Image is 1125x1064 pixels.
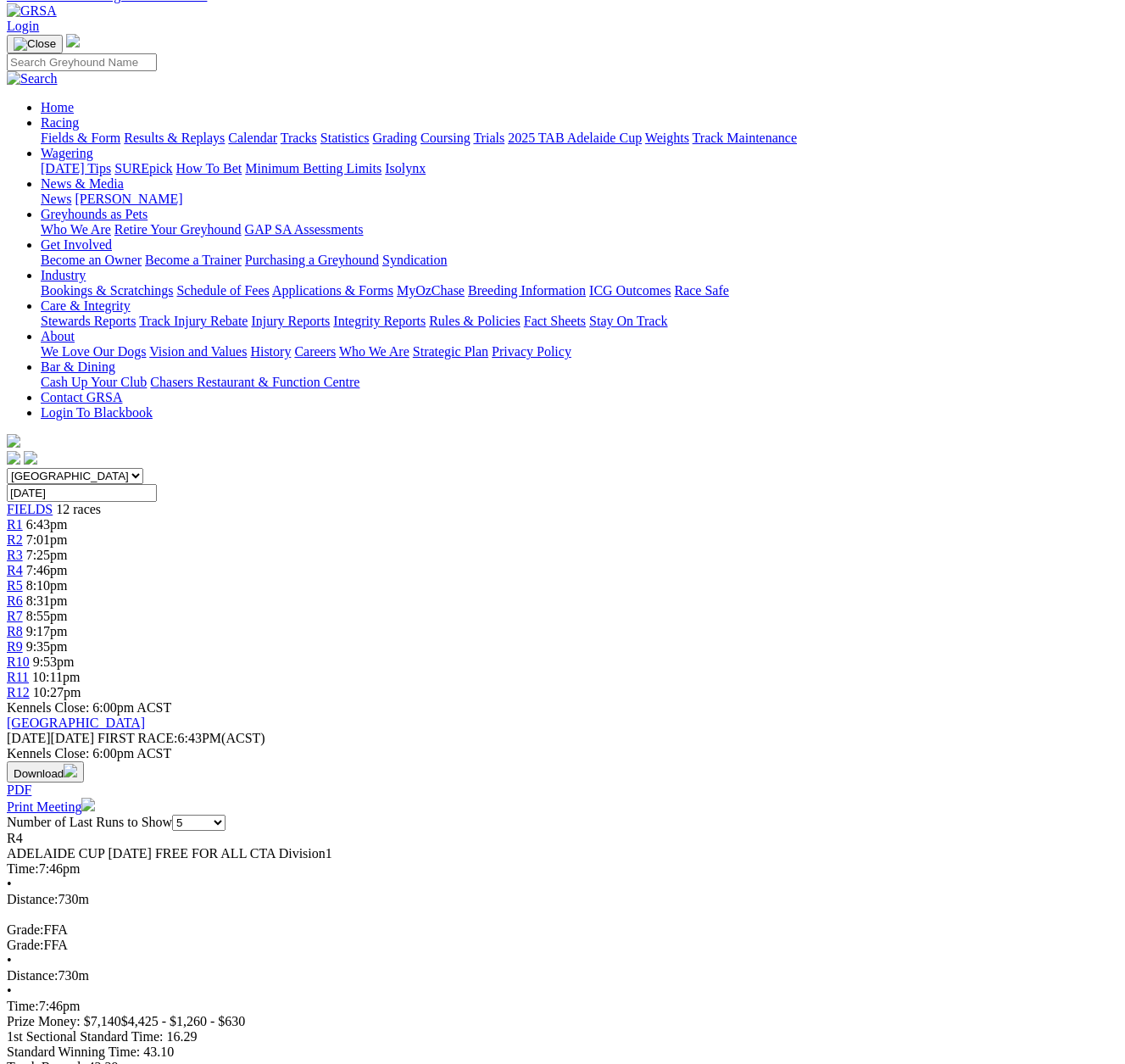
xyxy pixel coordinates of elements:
span: R4 [7,563,23,577]
span: R9 [7,639,23,654]
div: News & Media [41,192,1118,207]
div: Kennels Close: 6:00pm ACST [7,746,1118,761]
img: download.svg [64,764,77,777]
a: Get Involved [41,237,112,252]
a: 2025 TAB Adelaide Cup [508,131,642,145]
a: News [41,192,71,206]
span: Distance: [7,892,58,906]
a: Stay On Track [589,314,667,328]
a: Print Meeting [7,799,95,814]
a: R11 [7,670,29,684]
a: Racing [41,115,79,130]
a: Stewards Reports [41,314,136,328]
span: 1st Sectional Standard Time: [7,1029,163,1044]
span: 6:43PM(ACST) [97,731,265,745]
div: Racing [41,131,1118,146]
span: 10:27pm [33,685,81,699]
div: Greyhounds as Pets [41,222,1118,237]
span: 8:31pm [26,593,68,608]
a: Wagering [41,146,93,160]
span: 9:35pm [26,639,68,654]
div: Get Involved [41,253,1118,268]
a: Statistics [320,131,370,145]
a: Care & Integrity [41,298,131,313]
a: R3 [7,548,23,562]
span: R4 [7,831,23,845]
a: Coursing [420,131,471,145]
span: 7:01pm [26,532,68,547]
div: 7:46pm [7,999,1118,1014]
a: Results & Replays [124,131,225,145]
img: logo-grsa-white.png [7,434,20,448]
span: Grade: [7,938,44,952]
a: Schedule of Fees [176,283,269,298]
div: About [41,344,1118,359]
a: R7 [7,609,23,623]
a: Applications & Forms [272,283,393,298]
a: Trials [473,131,504,145]
div: Number of Last Runs to Show [7,815,1118,831]
span: R2 [7,532,23,547]
span: Distance: [7,968,58,983]
a: Integrity Reports [333,314,426,328]
img: GRSA [7,3,57,19]
span: Time: [7,999,39,1013]
a: R8 [7,624,23,638]
span: 6:43pm [26,517,68,532]
a: Greyhounds as Pets [41,207,148,221]
img: facebook.svg [7,451,20,465]
a: Minimum Betting Limits [245,161,381,175]
span: 8:55pm [26,609,68,623]
a: Isolynx [385,161,426,175]
div: FFA [7,922,1118,938]
img: logo-grsa-white.png [66,34,80,47]
span: [DATE] [7,731,51,745]
span: 12 races [56,502,101,516]
span: 9:53pm [33,655,75,669]
a: Grading [373,131,417,145]
a: MyOzChase [397,283,465,298]
a: Bar & Dining [41,359,115,374]
div: Wagering [41,161,1118,176]
span: Time: [7,861,39,876]
a: Who We Are [339,344,409,359]
button: Download [7,761,84,783]
span: Grade: [7,922,44,937]
img: Close [14,37,56,51]
a: Purchasing a Greyhound [245,253,379,267]
img: Search [7,71,58,86]
a: Home [41,100,74,114]
a: R1 [7,517,23,532]
a: GAP SA Assessments [245,222,364,237]
a: FIELDS [7,502,53,516]
a: Breeding Information [468,283,586,298]
a: Syndication [382,253,447,267]
img: twitter.svg [24,451,37,465]
div: Care & Integrity [41,314,1118,329]
a: Race Safe [674,283,728,298]
span: 10:11pm [32,670,80,684]
a: Strategic Plan [413,344,488,359]
div: Prize Money: $7,140 [7,1014,1118,1029]
a: R12 [7,685,30,699]
a: Careers [294,344,336,359]
a: [GEOGRAPHIC_DATA] [7,716,145,730]
a: Login [7,19,39,33]
span: R10 [7,655,30,669]
span: [DATE] [7,731,94,745]
span: • [7,983,12,998]
div: ADELAIDE CUP [DATE] FREE FOR ALL CTA Division1 [7,846,1118,861]
div: Download [7,783,1118,798]
span: • [7,877,12,891]
a: Login To Blackbook [41,405,153,420]
a: R6 [7,593,23,608]
span: 43.10 [143,1045,174,1059]
a: R5 [7,578,23,593]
